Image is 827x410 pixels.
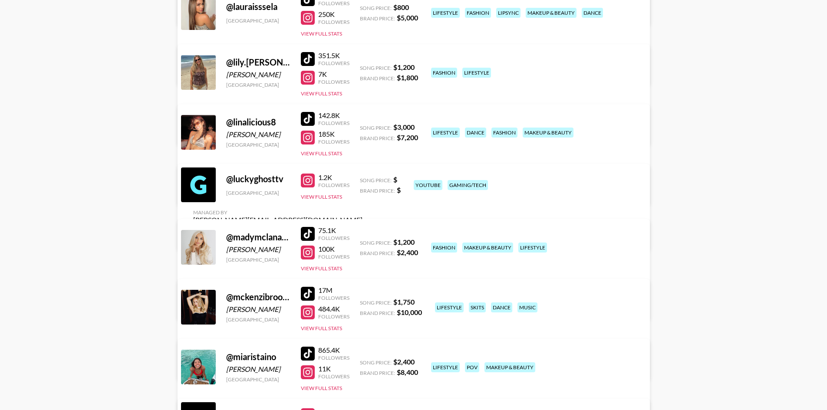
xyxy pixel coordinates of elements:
div: 75.1K [318,226,349,235]
button: View Full Stats [301,325,342,331]
span: Song Price: [360,65,392,71]
div: [GEOGRAPHIC_DATA] [226,82,290,88]
div: gaming/tech [448,180,488,190]
div: lifestyle [462,68,491,78]
span: Brand Price: [360,135,395,141]
div: Followers [318,373,349,380]
div: music [517,302,537,312]
span: Brand Price: [360,187,395,194]
button: View Full Stats [301,30,342,37]
span: Brand Price: [360,15,395,22]
strong: $ 7,200 [397,133,418,141]
div: 11K [318,364,349,373]
div: Followers [318,354,349,361]
strong: $ 1,200 [393,63,415,71]
strong: $ 1,800 [397,73,418,82]
div: @ lauraisssela [226,1,290,12]
button: View Full Stats [301,194,342,200]
div: Followers [318,138,349,145]
span: Song Price: [360,299,392,306]
div: @ luckyghosttv [226,174,290,184]
div: @ miaristaino [226,351,290,362]
div: Followers [318,60,349,66]
div: 7K [318,70,349,79]
div: 250K [318,10,349,19]
div: [PERSON_NAME] [226,305,290,314]
strong: $ 2,400 [397,248,418,256]
strong: $ [397,186,401,194]
div: [GEOGRAPHIC_DATA] [226,190,290,196]
div: @ mckenzibrooke [226,292,290,302]
div: makeup & beauty [462,243,513,253]
button: View Full Stats [301,150,342,157]
div: [PERSON_NAME] [226,130,290,139]
div: Followers [318,235,349,241]
div: pov [465,362,479,372]
div: fashion [431,68,457,78]
div: @ linalicious8 [226,117,290,128]
div: Followers [318,182,349,188]
strong: $ 10,000 [397,308,422,316]
div: makeup & beauty [484,362,535,372]
span: Brand Price: [360,310,395,316]
span: Brand Price: [360,75,395,82]
strong: $ 1,200 [393,238,415,246]
strong: $ 8,400 [397,368,418,376]
div: lifestyle [435,302,464,312]
div: Followers [318,79,349,85]
div: 351.5K [318,51,349,60]
div: makeup & beauty [523,128,573,138]
div: 484.4K [318,305,349,313]
div: dance [465,128,486,138]
div: [PERSON_NAME] [226,70,290,79]
button: View Full Stats [301,385,342,391]
div: Followers [318,253,349,260]
div: 1.2K [318,173,349,182]
span: Song Price: [360,239,392,246]
div: dance [582,8,603,18]
strong: $ 5,000 [397,13,418,22]
strong: $ 800 [393,3,409,11]
div: [PERSON_NAME] [226,245,290,254]
div: lifestyle [431,8,460,18]
span: Song Price: [360,125,392,131]
span: Song Price: [360,177,392,184]
div: Followers [318,295,349,301]
div: [GEOGRAPHIC_DATA] [226,376,290,383]
div: fashion [465,8,491,18]
div: Managed By [193,209,362,216]
div: 185K [318,130,349,138]
div: [PERSON_NAME][EMAIL_ADDRESS][DOMAIN_NAME] [193,216,362,224]
span: Brand Price: [360,250,395,256]
span: Song Price: [360,5,392,11]
strong: $ 2,400 [393,358,415,366]
span: Song Price: [360,359,392,366]
strong: $ 1,750 [393,298,415,306]
div: 17M [318,286,349,295]
div: 142.8K [318,111,349,120]
div: Followers [318,120,349,126]
div: @ madymclanahan [226,232,290,243]
div: lifestyle [431,128,460,138]
div: [PERSON_NAME] [226,365,290,374]
strong: $ [393,175,397,184]
div: [GEOGRAPHIC_DATA] [226,316,290,323]
div: fashion [431,243,457,253]
div: Followers [318,19,349,25]
div: youtube [414,180,442,190]
div: makeup & beauty [526,8,577,18]
span: Brand Price: [360,370,395,376]
div: [GEOGRAPHIC_DATA] [226,256,290,263]
div: Followers [318,313,349,320]
div: [GEOGRAPHIC_DATA] [226,17,290,24]
button: View Full Stats [301,90,342,97]
div: dance [491,302,512,312]
button: View Full Stats [301,265,342,272]
div: [GEOGRAPHIC_DATA] [226,141,290,148]
div: skits [469,302,486,312]
strong: $ 3,000 [393,123,415,131]
div: fashion [491,128,517,138]
div: lipsync [496,8,521,18]
div: 100K [318,245,349,253]
div: lifestyle [431,362,460,372]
